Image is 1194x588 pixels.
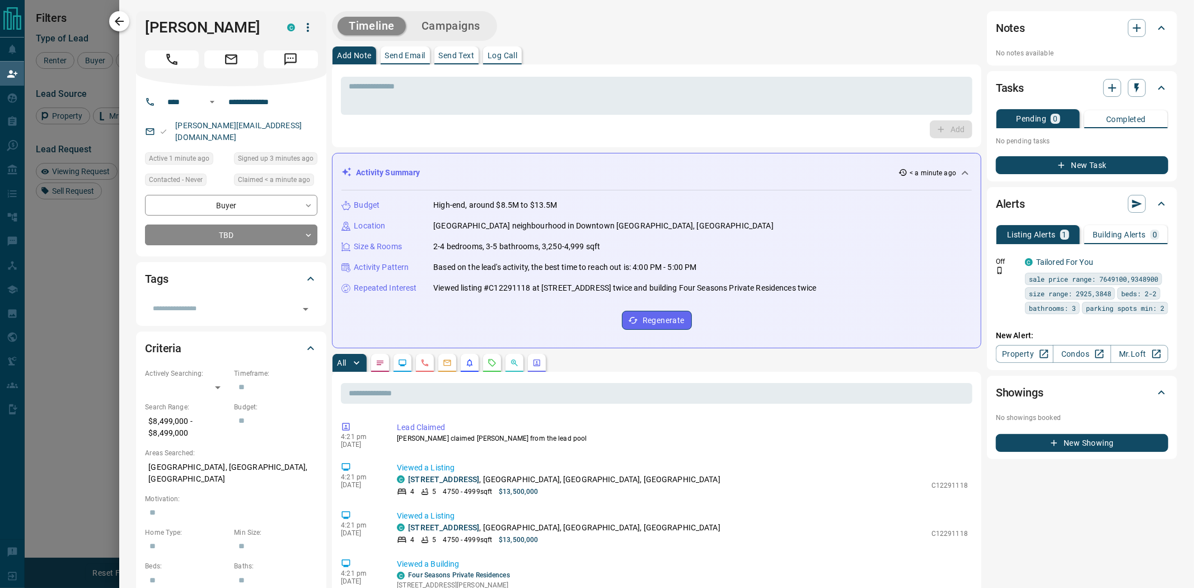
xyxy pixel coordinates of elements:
[996,79,1024,97] h2: Tasks
[910,168,956,178] p: < a minute ago
[238,174,310,185] span: Claimed < a minute ago
[1029,302,1076,314] span: bathrooms: 3
[205,95,219,109] button: Open
[145,270,168,288] h2: Tags
[264,50,317,68] span: Message
[996,19,1025,37] h2: Notes
[145,494,317,504] p: Motivation:
[1062,231,1067,239] p: 1
[420,358,429,367] svg: Calls
[354,220,385,232] p: Location
[356,167,420,179] p: Activity Summary
[354,262,409,273] p: Activity Pattern
[397,422,968,433] p: Lead Claimed
[433,241,600,253] p: 2-4 bedrooms, 3-5 bathrooms, 3,250-4,999 sqft
[145,561,228,571] p: Beds:
[337,52,371,59] p: Add Note
[996,256,1018,267] p: Off
[1111,345,1168,363] a: Mr.Loft
[341,162,972,183] div: Activity Summary< a minute ago
[499,487,538,497] p: $13,500,000
[145,50,199,68] span: Call
[145,402,228,412] p: Search Range:
[996,15,1168,41] div: Notes
[145,265,317,292] div: Tags
[443,358,452,367] svg: Emails
[465,358,474,367] svg: Listing Alerts
[408,571,510,579] a: Four Seasons Private Residences
[238,153,313,164] span: Signed up 3 minutes ago
[341,577,380,585] p: [DATE]
[510,358,519,367] svg: Opportunities
[338,17,406,35] button: Timeline
[234,174,317,189] div: Sun Oct 12 2025
[1007,231,1056,239] p: Listing Alerts
[397,524,405,531] div: condos.ca
[354,282,416,294] p: Repeated Interest
[433,199,557,211] p: High-end, around $8.5M to $13.5M
[432,487,436,497] p: 5
[354,199,380,211] p: Budget
[397,433,968,444] p: [PERSON_NAME] claimed [PERSON_NAME] from the lead pool
[145,448,317,458] p: Areas Searched:
[397,510,968,522] p: Viewed a Listing
[145,195,317,216] div: Buyer
[341,529,380,537] p: [DATE]
[341,473,380,481] p: 4:21 pm
[234,402,317,412] p: Budget:
[996,133,1168,150] p: No pending tasks
[234,152,317,168] div: Sun Oct 12 2025
[996,48,1168,58] p: No notes available
[341,441,380,449] p: [DATE]
[1053,115,1057,123] p: 0
[298,301,313,317] button: Open
[622,311,692,330] button: Regenerate
[408,522,720,534] p: , [GEOGRAPHIC_DATA], [GEOGRAPHIC_DATA], [GEOGRAPHIC_DATA]
[996,74,1168,101] div: Tasks
[397,475,405,483] div: condos.ca
[931,480,968,491] p: C12291118
[408,523,479,532] a: [STREET_ADDRESS]
[1086,302,1164,314] span: parking spots min: 2
[996,413,1168,423] p: No showings booked
[433,262,696,273] p: Based on the lead's activity, the best time to reach out is: 4:00 PM - 5:00 PM
[488,358,497,367] svg: Requests
[433,220,774,232] p: [GEOGRAPHIC_DATA] neighbourhood in Downtown [GEOGRAPHIC_DATA], [GEOGRAPHIC_DATA]
[234,561,317,571] p: Baths:
[408,475,479,484] a: [STREET_ADDRESS]
[443,487,493,497] p: 4750 - 4999 sqft
[145,528,228,538] p: Home Type:
[341,521,380,529] p: 4:21 pm
[145,458,317,488] p: [GEOGRAPHIC_DATA], [GEOGRAPHIC_DATA], [GEOGRAPHIC_DATA]
[145,339,181,357] h2: Criteria
[287,24,295,31] div: condos.ca
[410,487,414,497] p: 4
[1025,258,1033,266] div: condos.ca
[443,535,493,545] p: 4750 - 4999 sqft
[341,570,380,577] p: 4:21 pm
[145,335,317,362] div: Criteria
[1036,258,1093,267] a: Tailored For You
[996,384,1043,402] h2: Showings
[996,379,1168,406] div: Showings
[488,52,517,59] p: Log Call
[410,535,414,545] p: 4
[204,50,258,68] span: Email
[145,412,228,442] p: $8,499,000 - $8,499,000
[432,535,436,545] p: 5
[439,52,475,59] p: Send Text
[341,481,380,489] p: [DATE]
[996,190,1168,217] div: Alerts
[175,121,302,142] a: [PERSON_NAME][EMAIL_ADDRESS][DOMAIN_NAME]
[145,152,228,168] div: Sun Oct 12 2025
[433,282,816,294] p: Viewed listing #C12291118 at [STREET_ADDRESS] twice and building Four Seasons Private Residences ...
[145,18,270,36] h1: [PERSON_NAME]
[234,368,317,379] p: Timeframe:
[1029,288,1111,299] span: size range: 2925,3848
[397,572,405,580] div: condos.ca
[408,474,720,486] p: , [GEOGRAPHIC_DATA], [GEOGRAPHIC_DATA], [GEOGRAPHIC_DATA]
[1053,345,1111,363] a: Condos
[1153,231,1157,239] p: 0
[149,174,203,185] span: Contacted - Never
[160,128,167,136] svg: Email Valid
